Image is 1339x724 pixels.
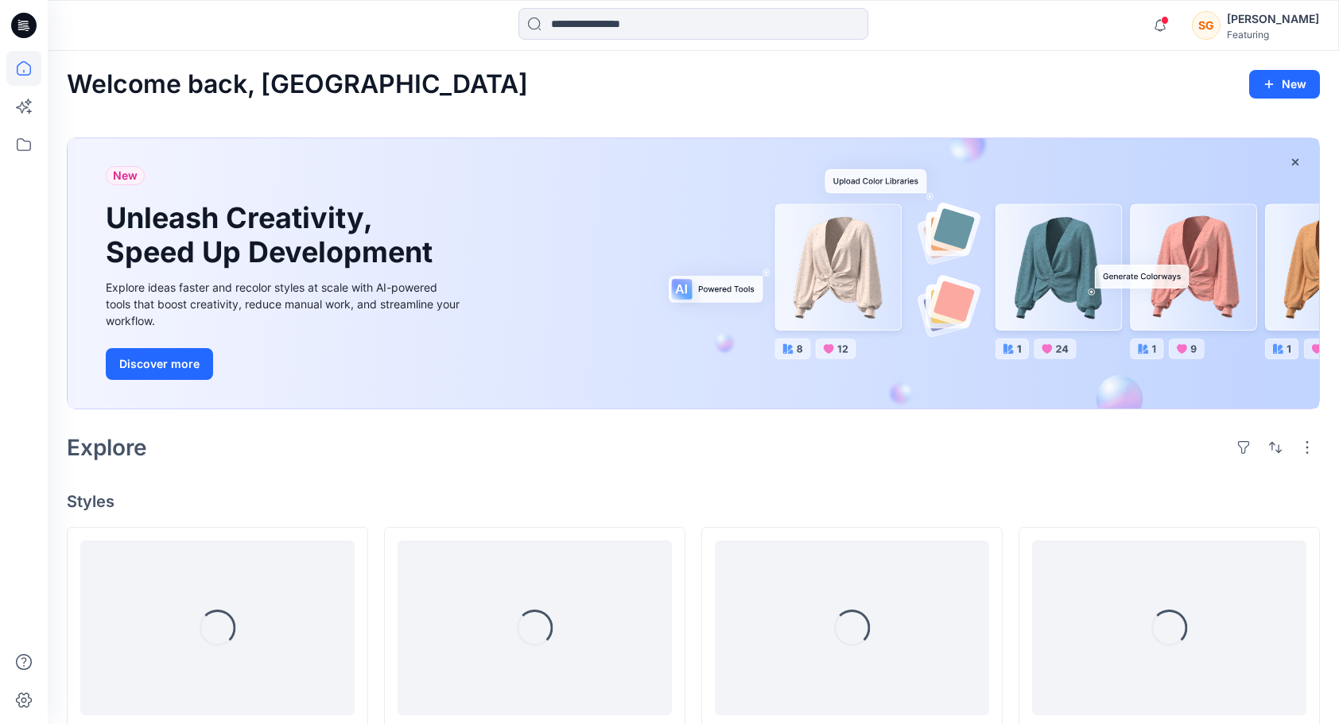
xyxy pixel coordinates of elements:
a: Discover more [106,348,464,380]
div: SG [1192,11,1221,40]
div: Featuring [1227,29,1319,41]
h2: Explore [67,435,147,460]
button: Discover more [106,348,213,380]
div: Explore ideas faster and recolor styles at scale with AI-powered tools that boost creativity, red... [106,279,464,329]
h4: Styles [67,492,1320,511]
span: New [113,166,138,185]
h2: Welcome back, [GEOGRAPHIC_DATA] [67,70,528,99]
button: New [1249,70,1320,99]
div: [PERSON_NAME] [1227,10,1319,29]
h1: Unleash Creativity, Speed Up Development [106,201,440,269]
